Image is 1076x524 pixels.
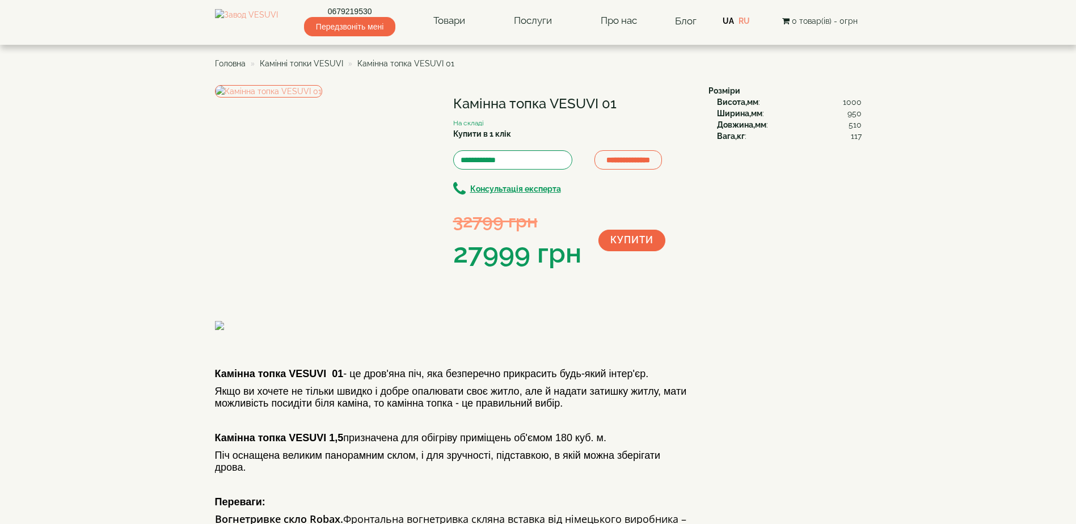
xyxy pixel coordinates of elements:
div: : [717,119,862,130]
img: Камінна топка VESUVI 01 [215,85,322,98]
a: Головна [215,59,246,68]
a: Камінні топки VESUVI [260,59,343,68]
b: Переваги: [215,496,265,508]
font: Піч оснащена великим панорамним склом, і для зручності, підставкою, в якій можна зберігати дрова. [215,450,661,473]
span: 117 [851,130,862,142]
font: - це дров'яна піч, яка безперечно прикрасить будь-який інтер'єр. [215,368,649,379]
div: : [717,108,862,119]
img: fire.gif.pagespeed.ce.qLlqlCxrG1.gif [215,321,413,330]
span: 1000 [843,96,862,108]
span: Камінна топка VESUVI 01 [357,59,454,68]
span: 510 [849,119,862,130]
a: UA [723,16,734,26]
b: Ширина,мм [717,109,762,118]
small: На складі [453,119,484,127]
a: Послуги [503,8,563,34]
b: Консультація експерта [470,184,561,193]
button: 0 товар(ів) - 0грн [779,15,861,27]
b: Довжина,мм [717,120,766,129]
a: RU [739,16,750,26]
font: Якщо ви хочете не тільки швидко і добре опалювати своє житло, але й надати затишку житлу, мати мо... [215,386,687,409]
a: Товари [422,8,476,34]
b: Розміри [708,86,740,95]
b: Камінна топка VESUVI 01 [215,368,344,379]
b: Камінна топка VESUVI 1,5 [215,432,344,443]
div: 27999 грн [453,234,581,273]
a: Про нас [589,8,648,34]
div: 32799 грн [453,208,581,234]
a: 0679219530 [304,6,395,17]
span: Передзвоніть мені [304,17,395,36]
span: 0 товар(ів) - 0грн [792,16,858,26]
b: Вага,кг [717,132,745,141]
h1: Камінна топка VESUVI 01 [453,96,691,111]
font: призначена для обігріву приміщень об'ємом 180 куб. м. [215,432,606,443]
label: Купити в 1 клік [453,128,511,140]
button: Купити [598,230,665,251]
img: Завод VESUVI [215,9,278,33]
div: : [717,130,862,142]
div: : [717,96,862,108]
a: Блог [675,15,697,27]
b: Висота,мм [717,98,758,107]
span: 950 [847,108,862,119]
